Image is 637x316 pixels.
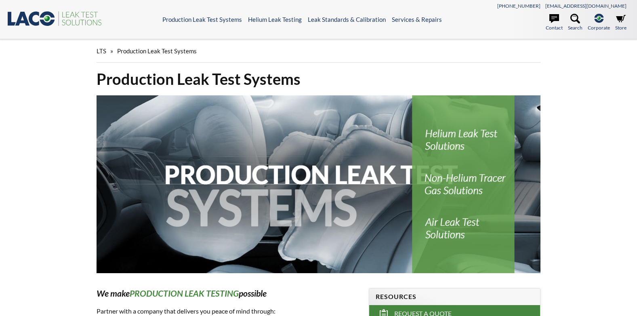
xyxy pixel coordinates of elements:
[97,47,106,55] span: LTS
[392,16,442,23] a: Services & Repairs
[97,95,540,273] img: Production Leak Test Systems header
[615,14,626,32] a: Store
[97,288,267,299] em: We make possible
[308,16,386,23] a: Leak Standards & Calibration
[117,47,197,55] span: Production Leak Test Systems
[162,16,242,23] a: Production Leak Test Systems
[97,69,540,89] h1: Production Leak Test Systems
[248,16,302,23] a: Helium Leak Testing
[568,14,582,32] a: Search
[130,288,239,299] strong: PRODUCTION LEAK TESTING
[97,40,540,63] div: »
[376,293,534,301] h4: Resources
[588,24,610,32] span: Corporate
[546,14,563,32] a: Contact
[497,3,540,9] a: [PHONE_NUMBER]
[545,3,626,9] a: [EMAIL_ADDRESS][DOMAIN_NAME]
